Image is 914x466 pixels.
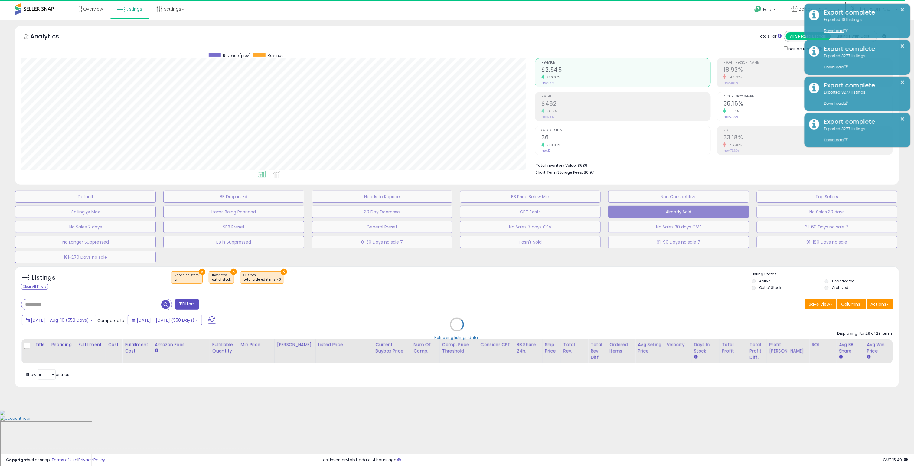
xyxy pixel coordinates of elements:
[312,206,452,218] button: 30 Day Decrease
[824,137,848,143] a: Download
[723,115,738,119] small: Prev: 21.76%
[726,143,742,147] small: -54.30%
[268,53,283,58] span: Revenue
[460,221,601,233] button: No Sales 7 days CSV
[608,236,749,248] button: 61-90 Days no sale 7
[900,42,905,50] button: ×
[900,6,905,14] button: ×
[312,191,452,203] button: Needs to Reprice
[544,75,561,80] small: 226.96%
[786,32,831,40] button: All Selected Listings
[460,191,601,203] button: BB Price Below Min
[824,64,848,70] a: Download
[542,134,711,142] h2: 36
[608,221,749,233] button: No Sales 30 days CSV
[820,90,906,107] div: Exported 3277 listings.
[460,206,601,218] button: CPT Exists
[799,6,836,12] span: Zelvox Group LLC
[536,163,577,168] b: Total Inventory Value:
[542,66,711,74] h2: $2,545
[758,34,782,39] div: Totals For
[820,117,906,126] div: Export complete
[757,206,897,218] button: No Sales 30 days
[723,134,893,142] h2: 33.18%
[126,6,142,12] span: Listings
[15,251,156,263] button: 181-270 Days no sale
[542,129,711,132] span: Ordered Items
[750,1,782,20] a: Help
[536,170,583,175] b: Short Term Storage Fees:
[900,115,905,123] button: ×
[163,191,304,203] button: BB Drop in 7d
[820,17,906,34] div: Exported 101 listings.
[312,236,452,248] button: 0-30 Days no sale 7
[900,79,905,86] button: ×
[820,53,906,70] div: Exported 3277 listings.
[536,161,888,169] li: $639
[434,335,480,340] div: Retrieving listings data..
[608,191,749,203] button: Non Competitive
[83,6,103,12] span: Overview
[542,61,711,64] span: Revenue
[757,236,897,248] button: 91-180 Days no sale
[820,81,906,90] div: Export complete
[542,149,551,153] small: Prev: 12
[757,221,897,233] button: 31-60 Days no sale 7
[820,8,906,17] div: Export complete
[824,101,848,106] a: Download
[163,236,304,248] button: BB is Suppressed
[820,126,906,143] div: Exported 3277 listings.
[723,100,893,108] h2: 36.16%
[726,109,739,113] small: 66.18%
[542,100,711,108] h2: $482
[726,75,742,80] small: -40.63%
[163,221,304,233] button: SBB Preset
[544,109,557,113] small: 94.12%
[542,95,711,98] span: Profit
[608,206,749,218] button: Already Sold
[584,169,594,175] span: $0.97
[15,236,156,248] button: No Longer Suppressed
[757,191,897,203] button: Top Sellers
[723,95,893,98] span: Avg. Buybox Share
[15,191,156,203] button: Default
[542,115,555,119] small: Prev: $248
[312,221,452,233] button: General Preset
[723,81,738,85] small: Prev: 31.87%
[723,61,893,64] span: Profit [PERSON_NAME]
[824,28,848,33] a: Download
[30,32,71,42] h5: Analytics
[223,53,250,58] span: Revenue (prev)
[15,206,156,218] button: Selling @ Max
[723,66,893,74] h2: 18.92%
[163,206,304,218] button: Items Being Repriced
[544,143,561,147] small: 200.00%
[754,5,762,13] i: Get Help
[779,45,829,52] div: Include Returns
[15,221,156,233] button: No Sales 7 days
[542,81,554,85] small: Prev: $778
[763,7,772,12] span: Help
[723,129,893,132] span: ROI
[460,236,601,248] button: Hasn't Sold
[820,44,906,53] div: Export complete
[723,149,739,153] small: Prev: 72.60%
